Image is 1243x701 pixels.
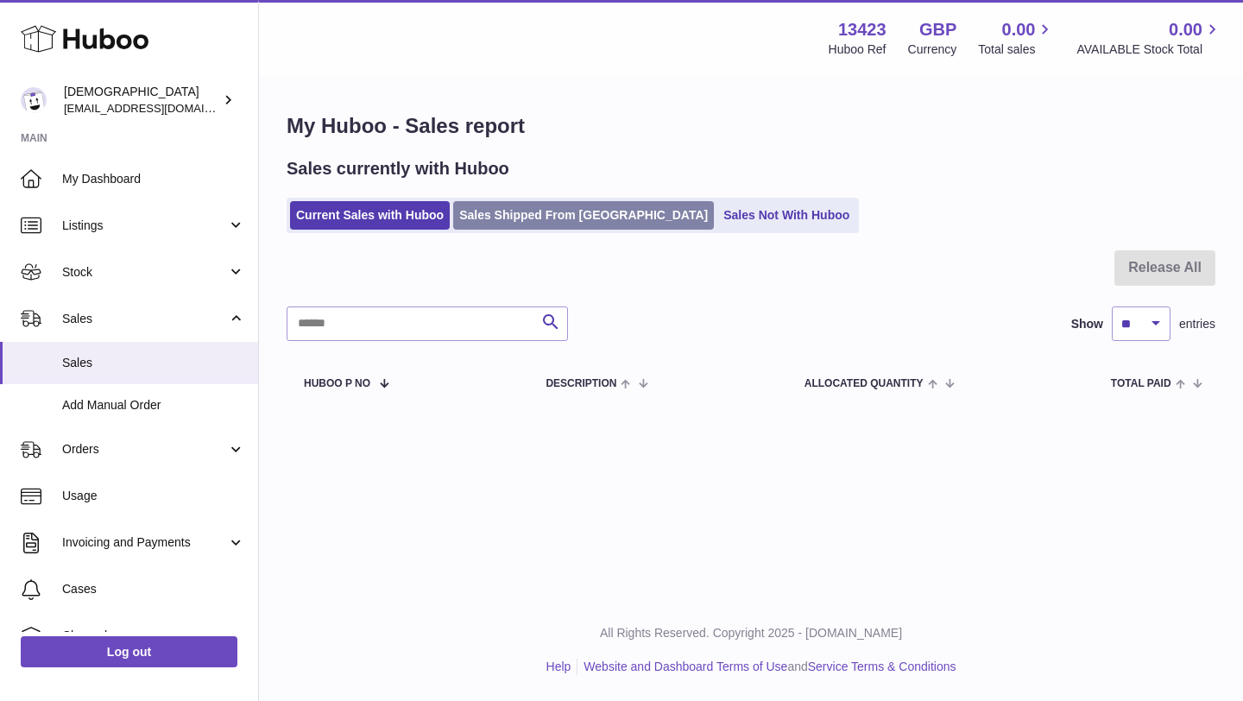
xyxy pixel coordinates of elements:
span: Usage [62,488,245,504]
span: Stock [62,264,227,281]
span: Add Manual Order [62,397,245,414]
span: [EMAIL_ADDRESS][DOMAIN_NAME] [64,101,254,115]
strong: 13423 [838,18,887,41]
span: Total paid [1111,378,1171,389]
span: Sales [62,355,245,371]
span: Huboo P no [304,378,370,389]
span: Description [546,378,616,389]
div: Currency [908,41,957,58]
span: Channels [62,628,245,644]
p: All Rights Reserved. Copyright 2025 - [DOMAIN_NAME] [273,625,1229,641]
span: My Dashboard [62,171,245,187]
li: and [577,659,956,675]
a: 0.00 Total sales [978,18,1055,58]
h1: My Huboo - Sales report [287,112,1215,140]
span: 0.00 [1169,18,1202,41]
a: Current Sales with Huboo [290,201,450,230]
a: Website and Dashboard Terms of Use [584,660,787,673]
strong: GBP [919,18,956,41]
span: entries [1179,316,1215,332]
div: Huboo Ref [829,41,887,58]
span: Listings [62,218,227,234]
img: olgazyuz@outlook.com [21,87,47,113]
span: AVAILABLE Stock Total [1076,41,1222,58]
span: 0.00 [1002,18,1036,41]
span: Orders [62,441,227,458]
span: ALLOCATED Quantity [804,378,924,389]
a: 0.00 AVAILABLE Stock Total [1076,18,1222,58]
a: Help [546,660,571,673]
span: Cases [62,581,245,597]
a: Service Terms & Conditions [808,660,956,673]
a: Log out [21,636,237,667]
label: Show [1071,316,1103,332]
span: Total sales [978,41,1055,58]
span: Invoicing and Payments [62,534,227,551]
a: Sales Not With Huboo [717,201,855,230]
div: [DEMOGRAPHIC_DATA] [64,84,219,117]
h2: Sales currently with Huboo [287,157,509,180]
a: Sales Shipped From [GEOGRAPHIC_DATA] [453,201,714,230]
span: Sales [62,311,227,327]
